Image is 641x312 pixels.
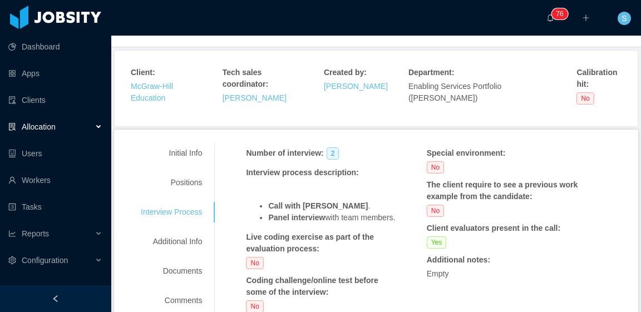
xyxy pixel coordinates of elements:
i: icon: solution [8,123,16,131]
span: 2 [327,147,339,160]
strong: Interview process description : [246,168,358,177]
a: icon: appstoreApps [8,62,102,85]
span: No [576,92,594,105]
li: with team members. [268,212,396,224]
strong: Department : [408,68,454,77]
div: Interview Process [127,202,215,222]
a: [PERSON_NAME] [223,93,287,102]
strong: Panel interview [268,213,325,222]
div: Positions [127,172,215,193]
a: McGraw-Hill Education [131,82,173,102]
span: Empty [427,269,449,278]
span: Reports [22,229,49,238]
i: icon: bell [546,14,554,22]
strong: Tech sales coordinator : [223,68,268,88]
span: Configuration [22,256,68,265]
i: icon: plus [582,14,590,22]
strong: Client evaluators present in the call : [427,224,560,232]
span: No [427,205,444,217]
span: No [246,257,263,269]
div: Documents [127,261,215,281]
i: icon: line-chart [8,230,16,237]
p: 7 [556,8,560,19]
strong: Number of interview : [246,148,323,157]
a: [PERSON_NAME] [324,82,388,91]
sup: 76 [551,8,568,19]
strong: Live coding exercise as part of the evaluation process : [246,232,376,253]
i: icon: setting [8,256,16,264]
a: icon: profileTasks [8,196,102,218]
strong: Additional notes : [427,255,490,264]
div: Initial Info [127,143,215,164]
a: icon: userWorkers [8,169,102,191]
a: icon: pie-chartDashboard [8,36,102,58]
li: . [268,200,396,212]
div: Additional Info [127,231,215,252]
div: Comments [127,290,215,311]
strong: Client : [131,68,155,77]
span: Enabling Services Portfolio ([PERSON_NAME]) [408,82,501,102]
strong: Created by : [324,68,367,77]
strong: Coding challenge/online test before some of the interview : [246,276,380,296]
strong: Calibration hit : [576,68,619,88]
span: Yes [427,236,447,249]
p: 6 [560,8,564,19]
a: icon: auditClients [8,89,102,111]
strong: Call with [PERSON_NAME] [268,201,368,210]
span: No [427,161,444,174]
span: S [622,12,627,25]
strong: The client require to see a previous work example from the candidate : [427,180,580,201]
span: Allocation [22,122,56,131]
a: icon: robotUsers [8,142,102,165]
strong: Special environment : [427,148,506,157]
